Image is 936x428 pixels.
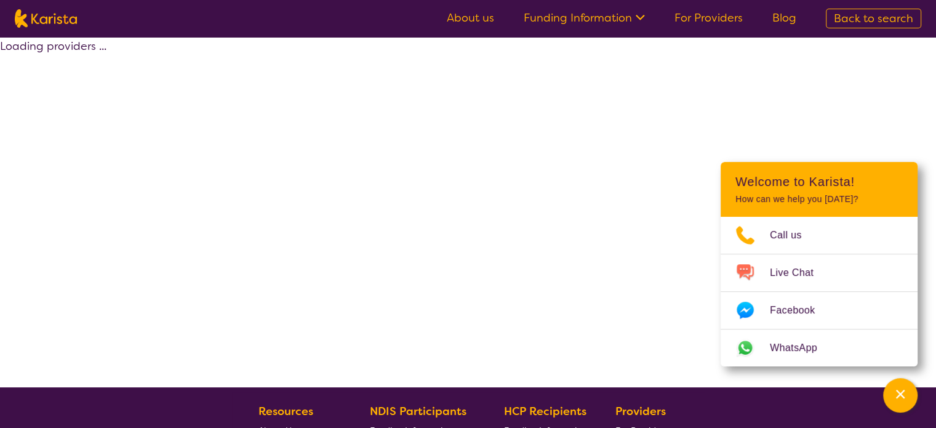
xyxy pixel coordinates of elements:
[826,9,921,28] a: Back to search
[258,404,313,419] b: Resources
[524,10,645,25] a: Funding Information
[370,404,466,419] b: NDIS Participants
[15,9,77,28] img: Karista logo
[504,404,586,419] b: HCP Recipients
[674,10,743,25] a: For Providers
[721,329,918,366] a: Web link opens in a new tab.
[447,10,494,25] a: About us
[883,378,918,413] button: Channel Menu
[615,404,666,419] b: Providers
[770,226,817,244] span: Call us
[834,11,913,26] span: Back to search
[770,301,830,320] span: Facebook
[735,174,903,189] h2: Welcome to Karista!
[770,339,832,357] span: WhatsApp
[721,162,918,366] div: Channel Menu
[770,264,828,282] span: Live Chat
[735,194,903,204] p: How can we help you [DATE]?
[772,10,796,25] a: Blog
[721,217,918,366] ul: Choose channel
